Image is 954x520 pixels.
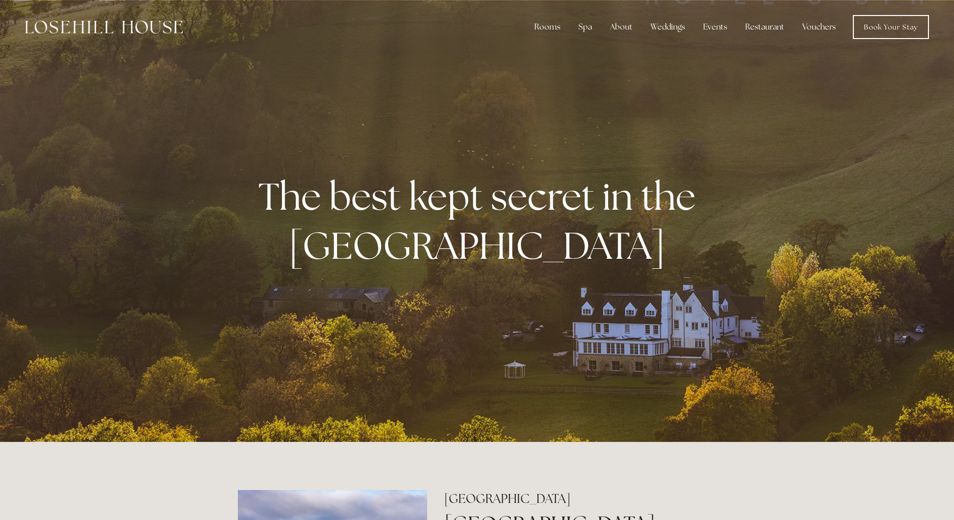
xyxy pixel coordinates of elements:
[258,172,704,270] strong: The best kept secret in the [GEOGRAPHIC_DATA]
[737,17,792,37] div: Restaurant
[25,21,183,34] img: Losehill House
[602,17,641,37] div: About
[695,17,735,37] div: Events
[643,17,693,37] div: Weddings
[526,17,568,37] div: Rooms
[570,17,600,37] div: Spa
[853,15,929,39] a: Book Your Stay
[444,490,716,507] h2: [GEOGRAPHIC_DATA]
[794,17,844,37] a: Vouchers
